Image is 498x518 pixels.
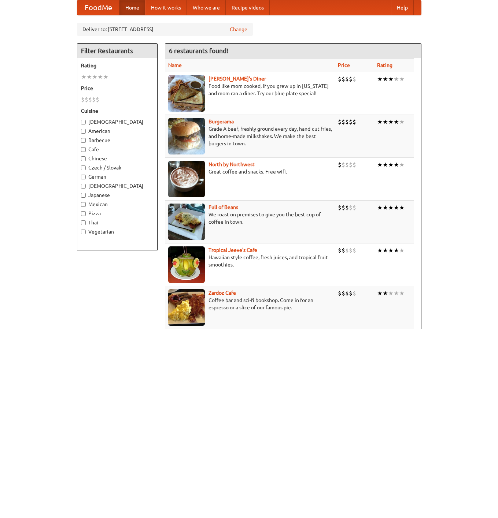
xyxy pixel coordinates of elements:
[187,0,226,15] a: Who we are
[377,118,383,126] li: ★
[168,62,182,68] a: Name
[81,184,86,189] input: [DEMOGRAPHIC_DATA]
[209,290,236,296] a: Zardoz Cafe
[383,118,388,126] li: ★
[399,246,405,254] li: ★
[81,173,154,180] label: German
[81,219,154,226] label: Thai
[342,246,345,254] li: $
[81,62,154,69] h5: Rating
[394,75,399,83] li: ★
[353,118,356,126] li: $
[81,156,86,161] input: Chinese
[399,75,405,83] li: ★
[209,119,234,124] a: Burgerama
[349,289,353,297] li: $
[81,201,154,208] label: Mexican
[345,289,349,297] li: $
[81,85,154,92] h5: Price
[209,161,255,167] b: North by Northwest
[349,246,353,254] li: $
[377,204,383,212] li: ★
[383,75,388,83] li: ★
[338,289,342,297] li: $
[338,75,342,83] li: $
[81,210,154,217] label: Pizza
[349,204,353,212] li: $
[342,161,345,169] li: $
[388,204,394,212] li: ★
[81,73,86,81] li: ★
[209,247,257,253] a: Tropical Jeeve's Cafe
[168,168,332,175] p: Great coffee and snacks. Free wifi.
[168,125,332,147] p: Grade A beef, freshly ground every day, hand-cut fries, and home-made milkshakes. We make the bes...
[383,246,388,254] li: ★
[81,127,154,135] label: American
[77,44,157,58] h4: Filter Restaurants
[81,211,86,216] input: Pizza
[119,0,145,15] a: Home
[388,75,394,83] li: ★
[353,204,356,212] li: $
[81,175,86,179] input: German
[230,26,247,33] a: Change
[383,161,388,169] li: ★
[81,96,85,104] li: $
[349,75,353,83] li: $
[394,246,399,254] li: ★
[377,289,383,297] li: ★
[388,246,394,254] li: ★
[81,202,86,207] input: Mexican
[168,289,205,326] img: zardoz.jpg
[353,289,356,297] li: $
[345,161,349,169] li: $
[145,0,187,15] a: How it works
[77,0,119,15] a: FoodMe
[383,204,388,212] li: ★
[169,47,228,54] ng-pluralize: 6 restaurants found!
[353,75,356,83] li: $
[388,161,394,169] li: ★
[81,155,154,162] label: Chinese
[399,204,405,212] li: ★
[353,161,356,169] li: $
[209,76,266,82] a: [PERSON_NAME]'s Diner
[81,193,86,198] input: Japanese
[81,138,86,143] input: Barbecue
[377,75,383,83] li: ★
[342,204,345,212] li: $
[168,75,205,112] img: sallys.jpg
[226,0,270,15] a: Recipe videos
[388,118,394,126] li: ★
[353,246,356,254] li: $
[81,228,154,235] label: Vegetarian
[168,211,332,226] p: We roast on premises to give you the best cup of coffee in town.
[209,204,238,210] a: Full of Beans
[349,161,353,169] li: $
[85,96,88,104] li: $
[342,289,345,297] li: $
[338,204,342,212] li: $
[349,118,353,126] li: $
[345,246,349,254] li: $
[388,289,394,297] li: ★
[338,161,342,169] li: $
[345,118,349,126] li: $
[81,220,86,225] input: Thai
[342,118,345,126] li: $
[377,161,383,169] li: ★
[394,204,399,212] li: ★
[168,118,205,154] img: burgerama.jpg
[81,164,154,171] label: Czech / Slovak
[338,62,350,68] a: Price
[81,147,86,152] input: Cafe
[342,75,345,83] li: $
[338,118,342,126] li: $
[168,82,332,97] p: Food like mom cooked, if you grew up in [US_STATE] and mom ran a diner. Try our blue plate special!
[81,230,86,234] input: Vegetarian
[81,137,154,144] label: Barbecue
[81,118,154,126] label: [DEMOGRAPHIC_DATA]
[168,246,205,283] img: jeeves.jpg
